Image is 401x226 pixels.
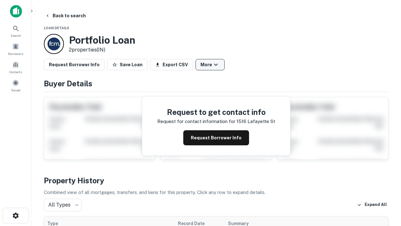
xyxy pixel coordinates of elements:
button: Back to search [43,10,88,21]
a: Contacts [2,59,29,76]
img: capitalize-icon.png [10,5,22,18]
h4: Property History [44,175,388,186]
p: 2 properties (IN) [69,46,135,54]
p: Request for contact information for [157,118,235,125]
button: Request Borrower Info [44,59,105,70]
a: Saved [2,77,29,94]
div: All Types [44,199,81,211]
iframe: Chat Widget [370,156,401,186]
span: Saved [11,88,20,93]
h4: Buyer Details [44,78,388,89]
button: Save Loan [107,59,148,70]
button: Expand All [356,200,388,210]
h4: Request to get contact info [157,106,275,118]
p: 1516 lafayette st [237,118,275,125]
span: Contacts [9,69,22,74]
span: Loan Details [44,26,69,30]
button: Export CSV [150,59,193,70]
a: Search [2,22,29,39]
a: Borrowers [2,40,29,57]
span: Borrowers [8,51,23,56]
span: Search [11,33,21,38]
button: Request Borrower Info [183,130,249,145]
h3: Portfolio Loan [69,34,135,46]
button: More [195,59,225,70]
p: Combined view of all mortgages, transfers, and liens for this property. Click any row to expand d... [44,189,388,196]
